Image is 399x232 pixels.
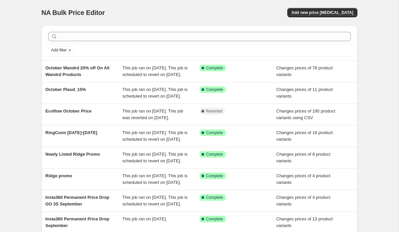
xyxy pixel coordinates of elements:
button: Add new price [MEDICAL_DATA] [287,8,357,17]
span: This job ran on [DATE]. This job is scheduled to revert on [DATE]. [122,65,188,77]
span: This job ran on [DATE]. This job is scheduled to revert on [DATE]. [122,173,188,185]
span: This job ran on [DATE]. This job is scheduled to revert on [DATE]. [122,130,188,142]
span: Changes prices of 195 product variants using CSV [276,109,335,120]
span: Complete [206,152,223,157]
span: Insta360 Permanent Price Drop GO 3S September [46,195,109,206]
span: Changes prices of 8 product variants [276,152,331,163]
span: This job ran on [DATE]. [122,216,167,221]
span: Complete [206,173,223,179]
span: Complete [206,216,223,222]
span: RingConn [DATE]-[DATE] [46,130,97,135]
span: October Plaud_15% [46,87,86,92]
span: Changes prices of 18 product variants [276,130,333,142]
span: Reverted [206,109,222,114]
span: Complete [206,195,223,200]
span: This job ran on [DATE]. This job was reverted on [DATE]. [122,109,183,120]
span: Changes prices of 13 product variants [276,216,333,228]
span: NA Bulk Price Editor [42,9,105,16]
span: Complete [206,65,223,71]
span: Complete [206,87,223,92]
span: October Wandrd 20% off On All Wandrd Products [46,65,110,77]
span: Changes prices of 4 product variants [276,173,331,185]
span: Changes prices of 4 product variants [276,195,331,206]
span: Ecoflow October Price [46,109,92,114]
span: Changes prices of 78 product variants [276,65,333,77]
span: This job ran on [DATE]. This job is scheduled to revert on [DATE]. [122,87,188,99]
button: Add filter [48,46,75,54]
span: Ridge promo [46,173,72,178]
span: Complete [206,130,223,135]
span: Newly Listed Ridge Promo [46,152,100,157]
span: Changes prices of 11 product variants [276,87,333,99]
span: Add filter [51,47,67,53]
span: This job ran on [DATE]. This job is scheduled to revert on [DATE]. [122,195,188,206]
span: This job ran on [DATE]. This job is scheduled to revert on [DATE]. [122,152,188,163]
span: Insta360 Permanent Price Drop September [46,216,109,228]
span: Add new price [MEDICAL_DATA] [291,10,353,15]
